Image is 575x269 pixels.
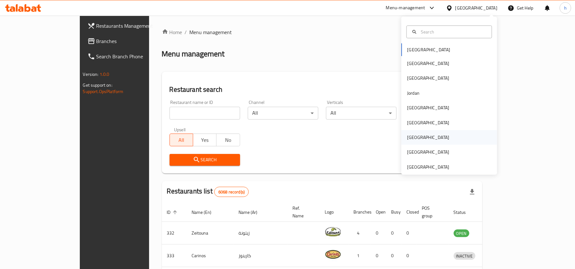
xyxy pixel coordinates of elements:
[214,187,249,197] div: Total records count
[371,222,386,244] td: 0
[162,49,225,59] h2: Menu management
[187,222,234,244] td: Zeitouna
[349,244,371,267] td: 1
[386,244,402,267] td: 0
[162,28,483,36] nav: breadcrumb
[325,224,341,240] img: Zeitouna
[219,135,237,145] span: No
[386,222,402,244] td: 0
[187,244,234,267] td: Carinos
[402,244,417,267] td: 0
[172,135,191,145] span: All
[192,208,220,216] span: Name (En)
[185,28,187,36] li: /
[100,70,110,78] span: 1.0.0
[402,202,417,222] th: Closed
[325,246,341,262] img: Carinos
[170,107,240,120] input: Search for restaurant name or ID..
[216,134,240,146] button: No
[234,222,288,244] td: زيتونة
[386,202,402,222] th: Busy
[454,208,474,216] span: Status
[239,208,266,216] span: Name (Ar)
[167,186,249,197] h2: Restaurants list
[465,184,480,200] div: Export file
[326,107,397,120] div: All
[386,4,425,12] div: Menu-management
[371,244,386,267] td: 0
[455,4,497,11] div: [GEOGRAPHIC_DATA]
[96,37,171,45] span: Branches
[174,127,186,132] label: Upsell
[170,134,193,146] button: All
[96,22,171,30] span: Restaurants Management
[418,28,488,35] input: Search
[564,4,567,11] span: h
[349,202,371,222] th: Branches
[454,230,469,237] span: OPEN
[196,135,214,145] span: Yes
[407,104,449,111] div: [GEOGRAPHIC_DATA]
[83,87,124,96] a: Support.OpsPlatform
[422,204,441,220] span: POS group
[193,134,216,146] button: Yes
[82,33,176,49] a: Branches
[293,204,312,220] span: Ref. Name
[371,202,386,222] th: Open
[170,154,240,166] button: Search
[215,189,248,195] span: 6068 record(s)
[320,202,349,222] th: Logo
[454,252,475,260] span: INACTIVE
[407,60,449,67] div: [GEOGRAPHIC_DATA]
[167,208,179,216] span: ID
[175,156,235,164] span: Search
[248,107,318,120] div: All
[407,119,449,126] div: [GEOGRAPHIC_DATA]
[170,85,475,94] h2: Restaurant search
[82,49,176,64] a: Search Branch Phone
[96,53,171,60] span: Search Branch Phone
[190,28,232,36] span: Menu management
[407,164,449,171] div: [GEOGRAPHIC_DATA]
[407,149,449,156] div: [GEOGRAPHIC_DATA]
[407,75,449,82] div: [GEOGRAPHIC_DATA]
[402,222,417,244] td: 0
[83,81,112,89] span: Get support on:
[407,134,449,141] div: [GEOGRAPHIC_DATA]
[82,18,176,33] a: Restaurants Management
[83,70,99,78] span: Version:
[349,222,371,244] td: 4
[234,244,288,267] td: كارينوز
[407,90,420,97] div: Jordan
